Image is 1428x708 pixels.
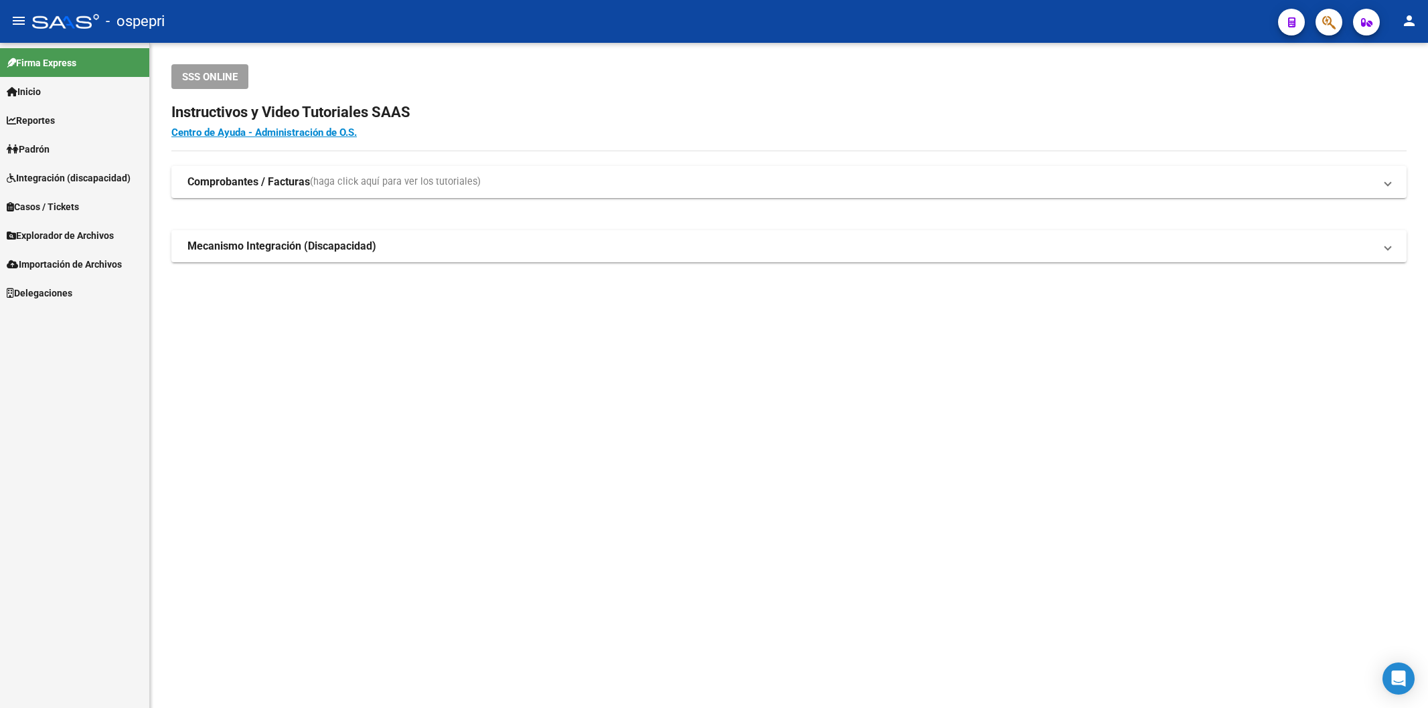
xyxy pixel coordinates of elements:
[187,175,310,189] strong: Comprobantes / Facturas
[310,175,481,189] span: (haga click aquí para ver los tutoriales)
[7,171,131,185] span: Integración (discapacidad)
[1401,13,1417,29] mat-icon: person
[171,230,1407,262] mat-expansion-panel-header: Mecanismo Integración (Discapacidad)
[7,257,122,272] span: Importación de Archivos
[106,7,165,36] span: - ospepri
[7,228,114,243] span: Explorador de Archivos
[11,13,27,29] mat-icon: menu
[171,64,248,89] button: SSS ONLINE
[7,142,50,157] span: Padrón
[171,166,1407,198] mat-expansion-panel-header: Comprobantes / Facturas(haga click aquí para ver los tutoriales)
[1382,662,1415,695] div: Open Intercom Messenger
[187,239,376,254] strong: Mecanismo Integración (Discapacidad)
[7,286,72,300] span: Delegaciones
[7,199,79,214] span: Casos / Tickets
[7,84,41,99] span: Inicio
[171,100,1407,125] h2: Instructivos y Video Tutoriales SAAS
[182,71,238,83] span: SSS ONLINE
[7,56,76,70] span: Firma Express
[171,126,357,139] a: Centro de Ayuda - Administración de O.S.
[7,113,55,128] span: Reportes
